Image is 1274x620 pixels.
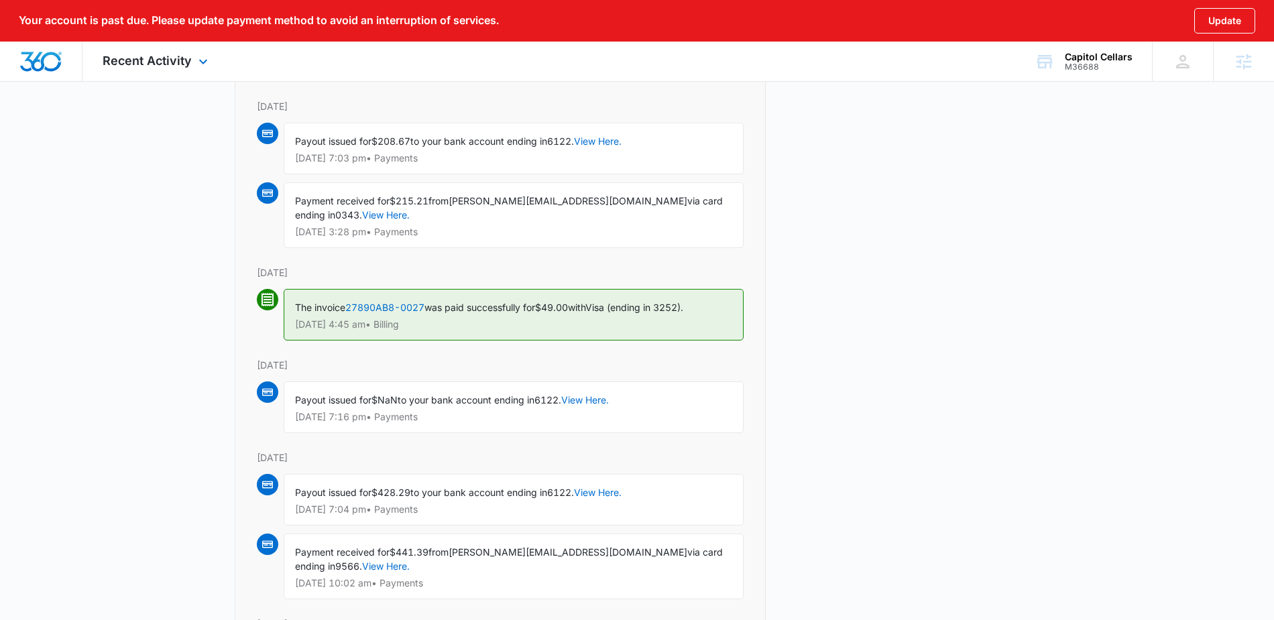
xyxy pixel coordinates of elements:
[410,487,547,498] span: to your bank account ending in
[1065,62,1133,72] div: account id
[371,135,410,147] span: $208.67
[534,394,561,406] span: 6122.
[1194,8,1255,34] button: Update
[257,99,744,113] p: [DATE]
[295,135,371,147] span: Payout issued for
[295,578,732,588] p: [DATE] 10:02 am • Payments
[449,195,526,206] span: [PERSON_NAME]
[449,546,526,558] span: [PERSON_NAME]
[257,358,744,372] p: [DATE]
[428,195,449,206] span: from
[103,54,192,68] span: Recent Activity
[335,209,362,221] span: 0343.
[390,546,428,558] span: $441.39
[424,302,535,313] span: was paid successfully for
[295,195,390,206] span: Payment received for
[1065,52,1133,62] div: account name
[345,302,424,313] a: 27890AB8-0027
[295,302,345,313] span: The invoice
[526,546,687,558] span: [EMAIL_ADDRESS][DOMAIN_NAME]
[295,227,732,237] p: [DATE] 3:28 pm • Payments
[574,135,622,147] a: View Here.
[574,487,622,498] a: View Here.
[257,450,744,464] p: [DATE]
[585,302,683,313] span: Visa (ending in 3252).
[547,135,574,147] span: 6122.
[561,394,609,406] a: View Here.
[390,195,428,206] span: $215.21
[371,394,398,406] span: $NaN
[428,546,449,558] span: from
[295,412,732,422] p: [DATE] 7:16 pm • Payments
[257,265,744,280] p: [DATE]
[295,153,732,163] p: [DATE] 7:03 pm • Payments
[295,394,371,406] span: Payout issued for
[410,135,547,147] span: to your bank account ending in
[535,302,568,313] span: $49.00
[371,487,410,498] span: $428.29
[335,560,362,572] span: 9566.
[295,320,732,329] p: [DATE] 4:45 am • Billing
[362,560,410,572] a: View Here.
[547,487,574,498] span: 6122.
[82,42,231,81] div: Recent Activity
[362,209,410,221] a: View Here.
[295,505,732,514] p: [DATE] 7:04 pm • Payments
[568,302,585,313] span: with
[526,195,687,206] span: [EMAIL_ADDRESS][DOMAIN_NAME]
[295,487,371,498] span: Payout issued for
[295,546,390,558] span: Payment received for
[398,394,534,406] span: to your bank account ending in
[19,14,499,27] p: Your account is past due. Please update payment method to avoid an interruption of services.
